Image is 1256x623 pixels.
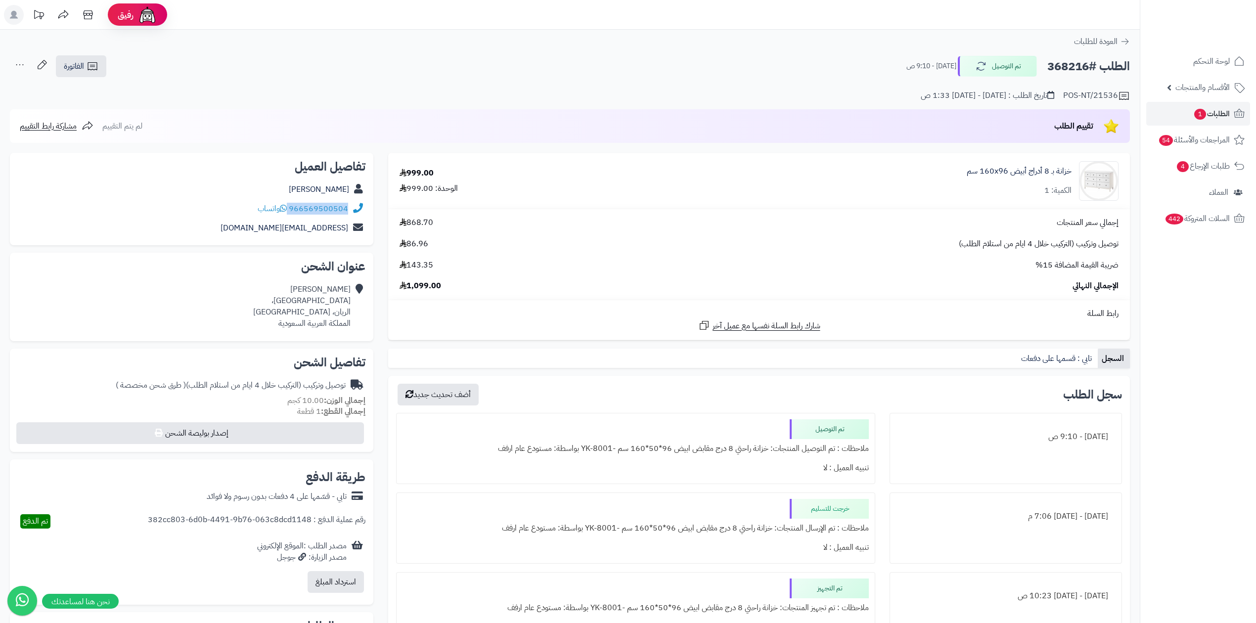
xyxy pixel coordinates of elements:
[958,56,1037,77] button: تم التوصيل
[221,222,348,234] a: [EMAIL_ADDRESS][DOMAIN_NAME]
[392,308,1126,319] div: رابط السلة
[289,203,348,215] a: 966569500504
[1074,36,1130,47] a: العودة للطلبات
[403,439,869,458] div: ملاحظات : تم التوصيل المنتجات: خزانة راحتي 8 درج مقابض ابيض 96*50*160 سم -YK-8001 بواسطة: مستودع ...
[1047,56,1130,77] h2: الطلب #368216
[1146,180,1250,204] a: العملاء
[403,598,869,618] div: ملاحظات : تم تجهيز المنتجات: خزانة راحتي 8 درج مقابض ابيض 96*50*160 سم -YK-8001 بواسطة: مستودع عا...
[20,120,77,132] span: مشاركة رابط التقييم
[18,161,365,173] h2: تفاصيل العميل
[1057,217,1119,228] span: إجمالي سعر المنتجات
[257,540,347,563] div: مصدر الطلب :الموقع الإلكتروني
[306,471,365,483] h2: طريقة الدفع
[790,578,869,598] div: تم التجهيز
[1146,128,1250,152] a: المراجعات والأسئلة54
[308,571,364,593] button: استرداد المبلغ
[289,183,349,195] a: [PERSON_NAME]
[258,203,287,215] a: واتساب
[1194,109,1206,120] span: 1
[1176,159,1230,173] span: طلبات الإرجاع
[1044,185,1072,196] div: الكمية: 1
[257,552,347,563] div: مصدر الزيارة: جوجل
[321,405,365,417] strong: إجمالي القطع:
[1175,81,1230,94] span: الأقسام والمنتجات
[148,514,365,529] div: رقم عملية الدفع : 382cc803-6d0b-4491-9b76-063c8dcd1148
[400,280,441,292] span: 1,099.00
[23,515,48,527] span: تم الدفع
[1158,133,1230,147] span: المراجعات والأسئلة
[400,238,428,250] span: 86.96
[1193,54,1230,68] span: لوحة التحكم
[713,320,820,332] span: شارك رابط السلة نفسها مع عميل آخر
[1054,120,1093,132] span: تقييم الطلب
[1146,207,1250,230] a: السلات المتروكة442
[967,166,1072,177] a: خزانة بـ 8 أدراج أبيض ‎160x96 سم‏
[403,458,869,478] div: تنبيه العميل : لا
[16,422,364,444] button: إصدار بوليصة الشحن
[116,380,346,391] div: توصيل وتركيب (التركيب خلال 4 ايام من استلام الطلب)
[1165,212,1230,225] span: السلات المتروكة
[896,586,1116,606] div: [DATE] - [DATE] 10:23 ص
[20,120,93,132] a: مشاركة رابط التقييم
[253,284,351,329] div: [PERSON_NAME] [GEOGRAPHIC_DATA]، الريان، [GEOGRAPHIC_DATA] المملكة العربية السعودية
[698,319,820,332] a: شارك رابط السلة نفسها مع عميل آخر
[400,168,434,179] div: 999.00
[1098,349,1130,368] a: السجل
[896,507,1116,526] div: [DATE] - [DATE] 7:06 م
[400,217,433,228] span: 868.70
[400,260,433,271] span: 143.35
[1146,154,1250,178] a: طلبات الإرجاع4
[398,384,479,405] button: أضف تحديث جديد
[207,491,347,502] div: تابي - قسّمها على 4 دفعات بدون رسوم ولا فوائد
[790,499,869,519] div: خرجت للتسليم
[1035,260,1119,271] span: ضريبة القيمة المضافة 15%
[287,395,365,406] small: 10.00 كجم
[790,419,869,439] div: تم التوصيل
[1177,161,1189,172] span: 4
[64,60,84,72] span: الفاتورة
[921,90,1054,101] div: تاريخ الطلب : [DATE] - [DATE] 1:33 ص
[1159,135,1173,146] span: 54
[1079,161,1118,201] img: 1731233659-1-90x90.jpg
[297,405,365,417] small: 1 قطعة
[906,61,956,71] small: [DATE] - 9:10 ص
[26,5,51,27] a: تحديثات المنصة
[18,261,365,272] h2: عنوان الشحن
[324,395,365,406] strong: إجمالي الوزن:
[137,5,157,25] img: ai-face.png
[118,9,134,21] span: رفيق
[1189,26,1247,47] img: logo-2.png
[1063,389,1122,400] h3: سجل الطلب
[1063,90,1130,102] div: POS-NT/21536
[1146,49,1250,73] a: لوحة التحكم
[400,183,458,194] div: الوحدة: 999.00
[1193,107,1230,121] span: الطلبات
[1166,214,1183,224] span: 442
[896,427,1116,446] div: [DATE] - 9:10 ص
[102,120,142,132] span: لم يتم التقييم
[1209,185,1228,199] span: العملاء
[959,238,1119,250] span: توصيل وتركيب (التركيب خلال 4 ايام من استلام الطلب)
[56,55,106,77] a: الفاتورة
[1146,102,1250,126] a: الطلبات1
[18,356,365,368] h2: تفاصيل الشحن
[1074,36,1118,47] span: العودة للطلبات
[1017,349,1098,368] a: تابي : قسمها على دفعات
[116,379,186,391] span: ( طرق شحن مخصصة )
[403,538,869,557] div: تنبيه العميل : لا
[403,519,869,538] div: ملاحظات : تم الإرسال المنتجات: خزانة راحتي 8 درج مقابض ابيض 96*50*160 سم -YK-8001 بواسطة: مستودع ...
[1073,280,1119,292] span: الإجمالي النهائي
